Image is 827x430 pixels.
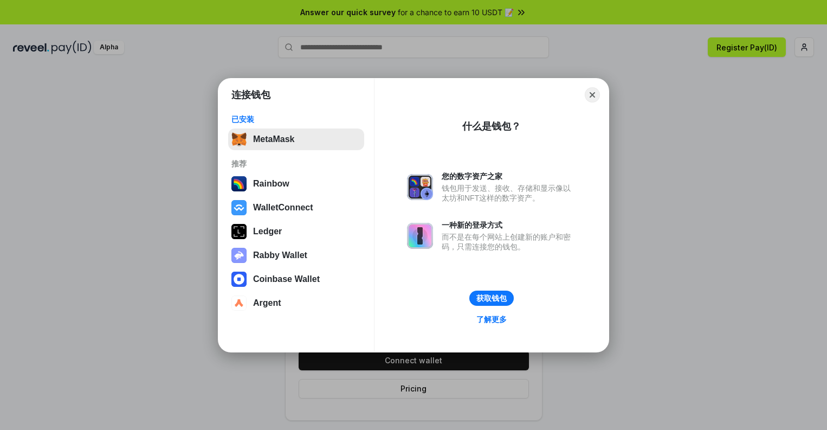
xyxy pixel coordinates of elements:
div: 您的数字资产之家 [442,171,576,181]
button: Argent [228,292,364,314]
img: svg+xml,%3Csvg%20width%3D%22120%22%20height%3D%22120%22%20viewBox%3D%220%200%20120%20120%22%20fil... [231,176,247,191]
div: 推荐 [231,159,361,169]
h1: 连接钱包 [231,88,270,101]
img: svg+xml,%3Csvg%20xmlns%3D%22http%3A%2F%2Fwww.w3.org%2F2000%2Fsvg%22%20fill%3D%22none%22%20viewBox... [407,174,433,200]
img: svg+xml,%3Csvg%20xmlns%3D%22http%3A%2F%2Fwww.w3.org%2F2000%2Fsvg%22%20width%3D%2228%22%20height%3... [231,224,247,239]
div: WalletConnect [253,203,313,213]
div: MetaMask [253,134,294,144]
div: 获取钱包 [476,293,507,303]
div: 钱包用于发送、接收、存储和显示像以太坊和NFT这样的数字资产。 [442,183,576,203]
button: Rabby Wallet [228,245,364,266]
div: Argent [253,298,281,308]
img: svg+xml,%3Csvg%20xmlns%3D%22http%3A%2F%2Fwww.w3.org%2F2000%2Fsvg%22%20fill%3D%22none%22%20viewBox... [231,248,247,263]
img: svg+xml,%3Csvg%20xmlns%3D%22http%3A%2F%2Fwww.w3.org%2F2000%2Fsvg%22%20fill%3D%22none%22%20viewBox... [407,223,433,249]
img: svg+xml,%3Csvg%20fill%3D%22none%22%20height%3D%2233%22%20viewBox%3D%220%200%2035%2033%22%20width%... [231,132,247,147]
div: 什么是钱包？ [462,120,521,133]
button: Close [585,87,600,102]
div: Rabby Wallet [253,251,307,260]
a: 了解更多 [470,312,513,326]
button: WalletConnect [228,197,364,219]
img: svg+xml,%3Csvg%20width%3D%2228%22%20height%3D%2228%22%20viewBox%3D%220%200%2028%2028%22%20fill%3D... [231,200,247,215]
div: 已安装 [231,114,361,124]
button: Ledger [228,221,364,242]
button: MetaMask [228,129,364,150]
div: Ledger [253,227,282,236]
div: 一种新的登录方式 [442,220,576,230]
div: 了解更多 [476,315,507,324]
button: 获取钱包 [469,291,514,306]
div: Rainbow [253,179,289,189]
div: 而不是在每个网站上创建新的账户和密码，只需连接您的钱包。 [442,232,576,252]
button: Rainbow [228,173,364,195]
div: Coinbase Wallet [253,274,320,284]
img: svg+xml,%3Csvg%20width%3D%2228%22%20height%3D%2228%22%20viewBox%3D%220%200%2028%2028%22%20fill%3D... [231,296,247,311]
button: Coinbase Wallet [228,268,364,290]
img: svg+xml,%3Csvg%20width%3D%2228%22%20height%3D%2228%22%20viewBox%3D%220%200%2028%2028%22%20fill%3D... [231,272,247,287]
